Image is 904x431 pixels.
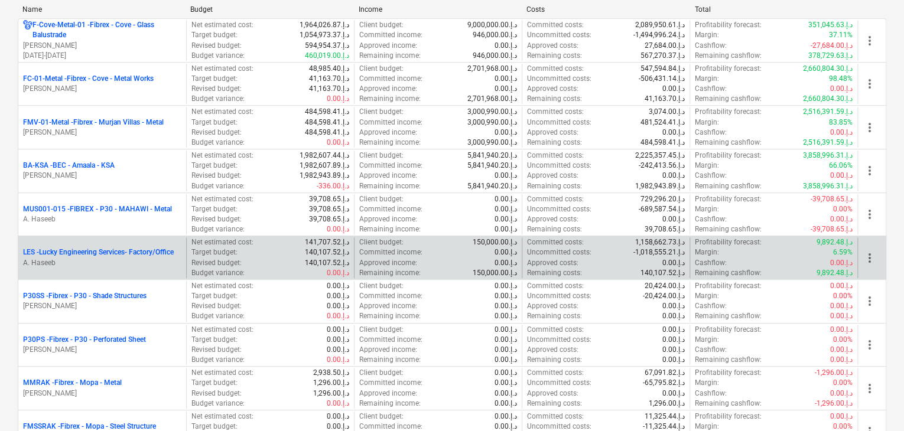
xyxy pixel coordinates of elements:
p: 0.00د.إ.‏ [662,258,685,268]
p: [PERSON_NAME] [23,84,181,94]
p: Committed income : [359,117,422,128]
p: Remaining income : [359,355,421,365]
p: 5,841,940.20د.إ.‏ [467,151,517,161]
p: Remaining cashflow : [695,51,762,61]
p: Client budget : [359,64,404,74]
p: 2,701,968.00د.إ.‏ [467,64,517,74]
p: 484,598.41د.إ.‏ [640,138,685,148]
p: Approved income : [359,84,417,94]
p: 0.00د.إ.‏ [327,281,349,291]
p: 3,858,996.31د.إ.‏ [803,151,853,161]
p: 0.00% [833,204,853,214]
p: 0.00د.إ.‏ [495,281,517,291]
p: -39,708.65د.إ.‏ [811,194,853,204]
div: FMV-01-Metal -Fibrex - Murjan Villas - Metal[PERSON_NAME] [23,117,181,138]
p: Uncommitted costs : [527,161,591,171]
p: Remaining income : [359,138,421,148]
p: 484,598.41د.إ.‏ [305,128,349,138]
p: -336.00د.إ.‏ [317,181,349,191]
span: more_vert [863,34,877,48]
p: 378,729.63د.إ.‏ [808,51,853,61]
p: Committed income : [359,30,422,40]
p: Approved costs : [527,345,578,355]
p: Margin : [695,247,719,257]
p: 140,107.52د.إ.‏ [640,268,685,278]
div: MUS001-015 -FIBREX - P30 - MAHAWI - MetalA. Haseeb [23,204,181,224]
p: Uncommitted costs : [527,291,591,301]
p: Net estimated cost : [191,325,253,335]
p: Uncommitted costs : [527,74,591,84]
p: Margin : [695,30,719,40]
p: Client budget : [359,281,404,291]
p: Cashflow : [695,258,727,268]
p: Target budget : [191,30,238,40]
p: 140,107.52د.إ.‏ [305,258,349,268]
p: 5,841,940.20د.إ.‏ [467,181,517,191]
p: 1,982,943.89د.إ.‏ [300,171,349,181]
div: BA-KSA -BEC - Amaala - KSA[PERSON_NAME] [23,161,181,181]
p: 1,982,607.89د.إ.‏ [300,161,349,171]
p: FMV-01-Metal - Fibrex - Murjan Villas - Metal [23,117,164,128]
p: 0.00د.إ.‏ [327,268,349,278]
p: Committed costs : [527,20,584,30]
p: Remaining costs : [527,311,582,321]
p: 1,964,026.87د.إ.‏ [300,20,349,30]
p: Approved income : [359,345,417,355]
p: 0.00د.إ.‏ [495,291,517,301]
p: Cashflow : [695,171,727,181]
p: 0.00د.إ.‏ [327,291,349,301]
p: 351,045.63د.إ.‏ [808,20,853,30]
p: Revised budget : [191,128,242,138]
p: Approved income : [359,41,417,51]
p: 27,684.00د.إ.‏ [645,41,685,51]
p: -242,413.56د.إ.‏ [639,161,685,171]
p: -1,494,996.24د.إ.‏ [633,30,685,40]
p: 39,708.65د.إ.‏ [309,214,349,224]
p: 946,000.00د.إ.‏ [473,30,517,40]
p: 0.00د.إ.‏ [662,325,685,335]
p: Margin : [695,204,719,214]
p: Remaining cashflow : [695,355,762,365]
p: [PERSON_NAME] [23,41,181,51]
p: Committed income : [359,204,422,214]
p: A. Haseeb [23,258,181,268]
p: Remaining costs : [527,181,582,191]
p: 0.00د.إ.‏ [662,355,685,365]
div: Name [22,5,181,14]
p: Remaining costs : [527,268,582,278]
p: 0.00د.إ.‏ [327,325,349,335]
p: Committed costs : [527,194,584,204]
p: Margin : [695,74,719,84]
p: 2,701,968.00د.إ.‏ [467,94,517,104]
p: Revised budget : [191,214,242,224]
p: 0.00د.إ.‏ [327,138,349,148]
p: Revised budget : [191,258,242,268]
p: Approved costs : [527,41,578,51]
p: Profitability forecast : [695,64,762,74]
p: Remaining costs : [527,138,582,148]
p: 39,708.65د.إ.‏ [309,204,349,214]
p: -39,708.65د.إ.‏ [811,224,853,234]
div: Income [359,5,517,14]
p: Budget variance : [191,138,245,148]
p: Approved costs : [527,84,578,94]
p: Client budget : [359,194,404,204]
span: more_vert [863,251,877,265]
p: 3,074.00د.إ.‏ [649,107,685,117]
p: -20,424.00د.إ.‏ [643,291,685,301]
p: 0.00د.إ.‏ [662,301,685,311]
p: Approved costs : [527,214,578,224]
p: Uncommitted costs : [527,30,591,40]
p: Cashflow : [695,84,727,94]
p: P30SS - Fibrex - P30 - Shade Structures [23,291,147,301]
p: Client budget : [359,237,404,247]
p: Committed costs : [527,237,584,247]
p: 594,954.37د.إ.‏ [305,41,349,51]
span: more_vert [863,294,877,308]
p: 0.00د.إ.‏ [327,345,349,355]
p: Cashflow : [695,128,727,138]
p: 0.00د.إ.‏ [327,335,349,345]
p: 0.00د.إ.‏ [830,355,853,365]
p: 0.00د.إ.‏ [495,194,517,204]
p: 1,982,607.44د.إ.‏ [300,151,349,161]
